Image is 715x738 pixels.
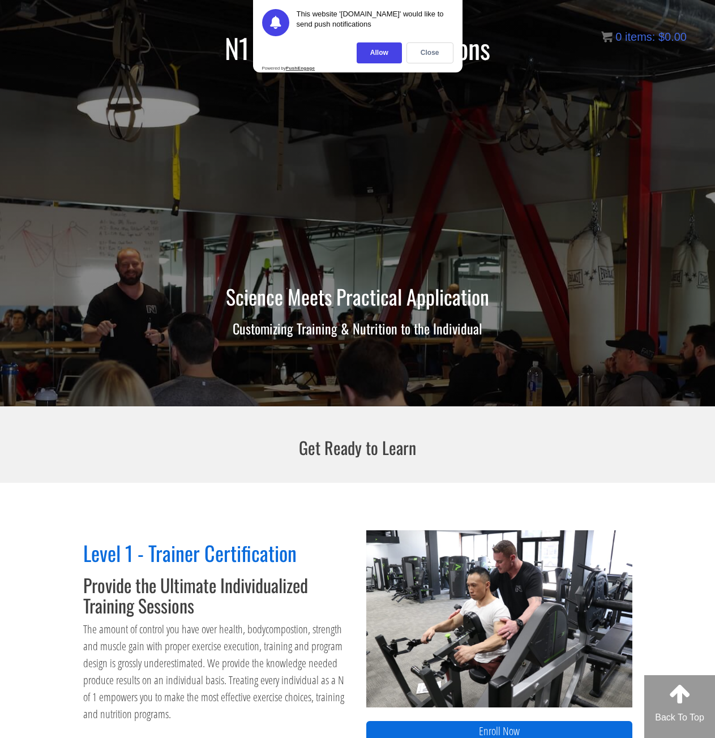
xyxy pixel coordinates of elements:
[406,42,453,63] div: Close
[658,31,665,43] span: $
[83,575,349,615] h3: Provide the Ultimate Individualized Training Sessions
[366,530,632,707] img: n1-trainer
[131,438,584,457] h2: Get Ready to Learn
[297,9,453,36] div: This website '[DOMAIN_NAME]' would like to send push notifications
[625,31,655,43] span: items:
[658,31,687,43] bdi: 0.00
[27,285,689,308] h2: Science Meets Practical Application
[601,31,613,42] img: icon11.png
[83,621,349,723] p: The amount of control you have over health, bodycompostion, strength and muscle gain with proper ...
[286,66,315,71] strong: PushEngage
[644,711,715,724] p: Back To Top
[83,542,349,564] h2: Level 1 - Trainer Certification
[27,321,689,336] h3: Customizing Training & Nutrition to the Individual
[601,31,687,43] a: 0 items: $0.00
[615,31,622,43] span: 0
[262,66,315,71] div: Powered by
[357,42,402,63] div: Allow
[27,33,689,63] h1: N1 Education Certifications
